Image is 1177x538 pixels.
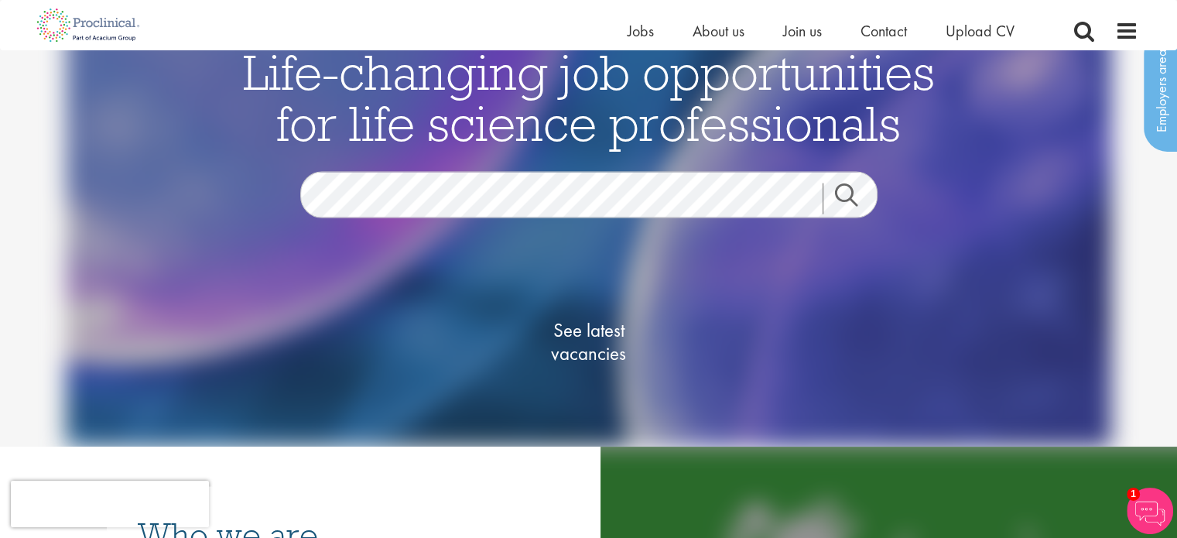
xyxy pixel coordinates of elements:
[628,21,654,41] a: Jobs
[512,257,666,427] a: See latestvacancies
[693,21,744,41] a: About us
[861,21,907,41] a: Contact
[512,319,666,365] span: See latest vacancies
[243,41,935,154] span: Life-changing job opportunities for life science professionals
[1127,488,1173,534] img: Chatbot
[946,21,1014,41] a: Upload CV
[1127,488,1140,501] span: 1
[11,481,209,527] iframe: reCAPTCHA
[823,183,889,214] a: Job search submit button
[783,21,822,41] a: Join us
